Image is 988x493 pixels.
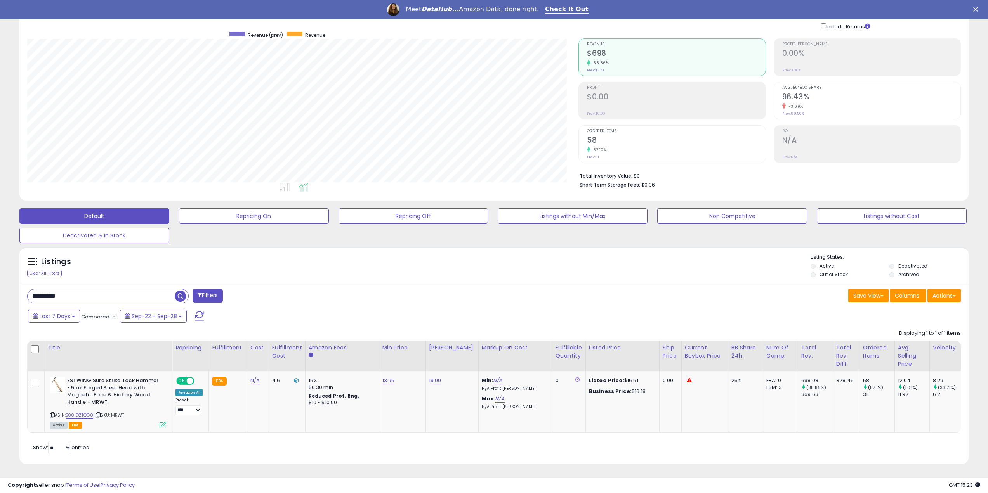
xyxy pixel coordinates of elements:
div: Num of Comp. [766,344,795,360]
h2: 0.00% [782,49,960,59]
button: Listings without Min/Max [498,208,648,224]
a: Terms of Use [66,481,99,489]
div: Repricing [175,344,205,352]
div: Include Returns [815,22,879,31]
small: Prev: 31 [587,155,599,159]
div: Meet Amazon Data, done right. [406,5,539,13]
h2: N/A [782,136,960,146]
div: Title [48,344,169,352]
p: N/A Profit [PERSON_NAME] [482,386,546,391]
a: N/A [495,395,504,403]
label: Archived [898,271,919,278]
th: The percentage added to the cost of goods (COGS) that forms the calculator for Min & Max prices. [478,341,552,371]
small: (88.86%) [806,384,826,391]
h2: 96.43% [782,92,960,103]
button: Sep-22 - Sep-28 [120,310,187,323]
div: Total Rev. [801,344,830,360]
div: Fulfillment [212,344,243,352]
span: Sep-22 - Sep-28 [132,312,177,320]
li: $0 [580,171,955,180]
a: 13.95 [382,377,395,384]
div: Ship Price [663,344,678,360]
div: ASIN: [50,377,166,427]
span: Revenue (prev) [248,32,283,38]
div: 369.63 [801,391,833,398]
span: Revenue [305,32,325,38]
button: Repricing On [179,208,329,224]
small: 88.86% [590,60,609,66]
button: Non Competitive [657,208,807,224]
div: Amazon AI [175,389,203,396]
small: Prev: $370 [587,68,604,73]
div: FBM: 3 [766,384,792,391]
div: BB Share 24h. [731,344,760,360]
div: $16.51 [589,377,653,384]
div: Cost [250,344,266,352]
button: Deactivated & In Stock [19,228,169,243]
label: Active [820,263,834,269]
div: Close [973,7,981,12]
span: FBA [69,422,82,429]
div: 6.2 [933,391,964,398]
div: 31 [863,391,894,398]
a: N/A [493,377,502,384]
img: Profile image for Georgie [387,3,399,16]
small: Prev: $0.00 [587,111,605,116]
div: 4.6 [272,377,299,384]
button: Repricing Off [339,208,488,224]
div: $0.30 min [309,384,373,391]
small: (1.01%) [903,384,918,391]
a: 19.99 [429,377,441,384]
span: Show: entries [33,444,89,451]
div: Preset: [175,398,203,415]
div: Min Price [382,344,422,352]
a: Privacy Policy [101,481,135,489]
strong: Copyright [8,481,36,489]
i: DataHub... [421,5,459,13]
b: ESTWING Sure Strike Tack Hammer - 5 oz Forged Steel Head with Magnetic Face & Hickory Wood Handle... [67,377,161,408]
div: Ordered Items [863,344,891,360]
button: Last 7 Days [28,310,80,323]
small: -3.09% [786,104,803,109]
h2: $698 [587,49,765,59]
small: Prev: N/A [782,155,797,159]
div: 0 [556,377,580,384]
span: Columns [895,292,919,299]
h5: Listings [41,256,71,267]
div: Fulfillable Quantity [556,344,582,360]
div: Velocity [933,344,961,352]
div: 58 [863,377,894,384]
div: $16.18 [589,388,653,395]
small: (87.1%) [868,384,883,391]
span: Profit [PERSON_NAME] [782,42,960,47]
p: N/A Profit [PERSON_NAME] [482,404,546,410]
button: Filters [193,289,223,303]
div: Clear All Filters [27,270,62,277]
p: Listing States: [811,254,969,261]
div: seller snap | | [8,482,135,489]
small: (33.71%) [938,384,956,391]
a: N/A [250,377,260,384]
div: 25% [731,377,757,384]
small: 87.10% [590,147,606,153]
span: Compared to: [81,313,117,320]
div: Fulfillment Cost [272,344,302,360]
small: Prev: 0.00% [782,68,801,73]
span: OFF [193,378,206,384]
div: 328.45 [836,377,854,384]
small: FBA [212,377,226,386]
span: $0.96 [641,181,655,189]
b: Reduced Prof. Rng. [309,393,359,399]
div: 8.29 [933,377,964,384]
span: All listings currently available for purchase on Amazon [50,422,68,429]
small: Prev: 99.50% [782,111,804,116]
div: Listed Price [589,344,656,352]
div: $10 - $10.90 [309,400,373,406]
div: Current Buybox Price [685,344,725,360]
span: | SKU: MRWT [94,412,124,418]
div: 0.00 [663,377,675,384]
a: B001DZTQG0 [66,412,93,419]
b: Short Term Storage Fees: [580,182,640,188]
span: Avg. Buybox Share [782,86,960,90]
button: Save View [848,289,889,302]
